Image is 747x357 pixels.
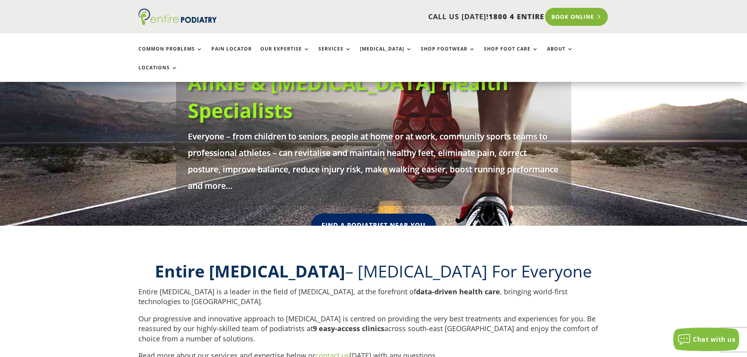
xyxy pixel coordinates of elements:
[138,9,217,25] img: logo (1)
[673,328,739,351] button: Chat with us
[138,287,609,314] p: Entire [MEDICAL_DATA] is a leader in the field of [MEDICAL_DATA], at the forefront of , bringing ...
[421,46,475,63] a: Shop Footwear
[360,46,412,63] a: [MEDICAL_DATA]
[138,314,609,351] p: Our progressive and innovative approach to [MEDICAL_DATA] is centred on providing the very best t...
[188,40,531,124] a: South-[GEOGRAPHIC_DATA]'s Foot, Ankle & [MEDICAL_DATA] Health Specialists
[416,287,500,296] strong: data-driven health care
[318,46,351,63] a: Services
[545,8,608,26] a: Book Online
[547,46,573,63] a: About
[138,19,217,27] a: Entire Podiatry
[247,12,544,22] p: CALL US [DATE]!
[311,214,436,237] a: Find A Podiatrist Near You
[138,260,609,287] h2: – [MEDICAL_DATA] For Everyone
[155,260,345,282] b: Entire [MEDICAL_DATA]
[484,46,538,63] a: Shop Foot Care
[260,46,310,63] a: Our Expertise
[211,46,252,63] a: Pain Locator
[489,12,544,21] span: 1800 4 ENTIRE
[313,324,384,333] strong: 9 easy-access clinics
[138,65,178,82] a: Locations
[138,46,203,63] a: Common Problems
[693,335,735,344] span: Chat with us
[188,128,560,194] p: Everyone – from children to seniors, people at home or at work, community sports teams to profess...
